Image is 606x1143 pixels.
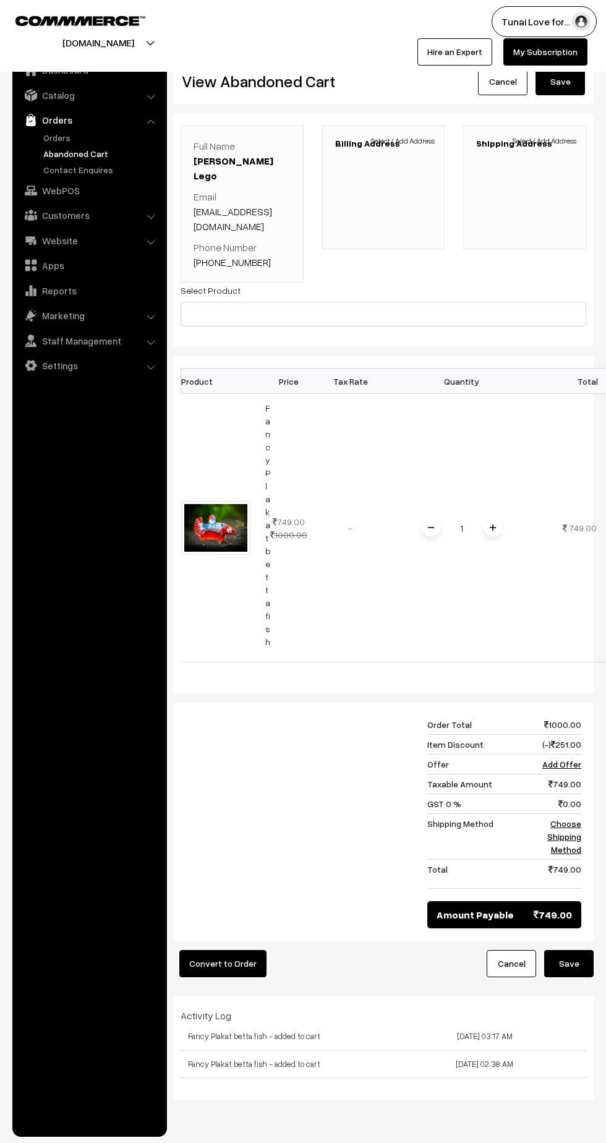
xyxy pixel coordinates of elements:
[437,907,514,922] span: Amount Payable
[181,501,250,555] img: uVejDHx75ztAbWJ9ezxi8dJWHj0TQzCw1UApDLut.jpg
[371,135,435,147] span: Select / Add Address
[19,27,177,58] button: [DOMAIN_NAME]
[194,240,291,270] p: Phone Number
[15,16,145,25] img: COMMMERCE
[181,369,258,394] th: Product
[542,369,604,394] th: Total
[490,524,496,531] img: plusI
[427,715,532,735] td: Order Total
[569,523,597,533] span: 749.00
[15,204,163,226] a: Customers
[427,860,532,889] td: Total
[487,950,536,977] a: Cancel
[15,330,163,352] a: Staff Management
[572,12,591,31] img: user
[383,1023,586,1050] td: [DATE] 03:17 AM
[15,12,124,27] a: COMMMERCE
[258,394,320,662] td: 749.00
[40,163,163,176] a: Contact Enquires
[335,139,432,149] h3: Billing Address
[532,860,581,889] td: 749.00
[348,523,352,533] span: -
[15,229,163,252] a: Website
[181,1050,383,1078] td: Fancy Plakat betta fish - added to cart
[382,369,542,394] th: Quantity
[194,256,271,268] a: [PHONE_NUMBER]
[427,735,532,755] td: Item Discount
[181,1008,586,1023] div: Activity Log
[547,818,581,855] a: Choose Shipping Method
[270,529,307,540] strike: 1000.00
[427,755,532,774] td: Offer
[478,68,527,95] a: Cancel
[15,280,163,302] a: Reports
[476,139,573,149] h3: Shipping Address
[427,794,532,814] td: GST 0 %
[194,205,272,233] a: [EMAIL_ADDRESS][DOMAIN_NAME]
[532,715,581,735] td: 1000.00
[427,774,532,794] td: Taxable Amount
[503,38,587,66] a: My Subscription
[182,72,374,91] h2: View Abandoned Cart
[417,38,492,66] a: Hire an Expert
[15,304,163,327] a: Marketing
[544,950,594,977] button: Save
[492,6,597,37] button: Tunai Love for…
[15,109,163,131] a: Orders
[427,814,532,860] td: Shipping Method
[15,354,163,377] a: Settings
[194,139,291,183] p: Full Name
[534,907,572,922] span: 749.00
[15,84,163,106] a: Catalog
[536,68,585,95] button: Save
[181,1023,383,1050] td: Fancy Plakat betta fish - added to cart
[320,369,382,394] th: Tax Rate
[542,759,581,769] a: Add Offer
[179,950,267,977] button: Convert to Order
[181,284,241,297] label: Select Product
[265,403,271,647] a: Fancy Plakat betta fish
[428,524,434,531] img: minus
[15,179,163,202] a: WebPOS
[513,135,576,147] span: Select / Add Address
[532,774,581,794] td: 749.00
[258,369,320,394] th: Price
[40,131,163,144] a: Orders
[194,155,273,182] a: [PERSON_NAME] Lego
[383,1050,586,1078] td: [DATE] 02:38 AM
[532,735,581,755] td: (-) 251.00
[194,189,291,234] p: Email
[532,794,581,814] td: 0.00
[40,147,163,160] a: Abandoned Cart
[15,254,163,276] a: Apps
